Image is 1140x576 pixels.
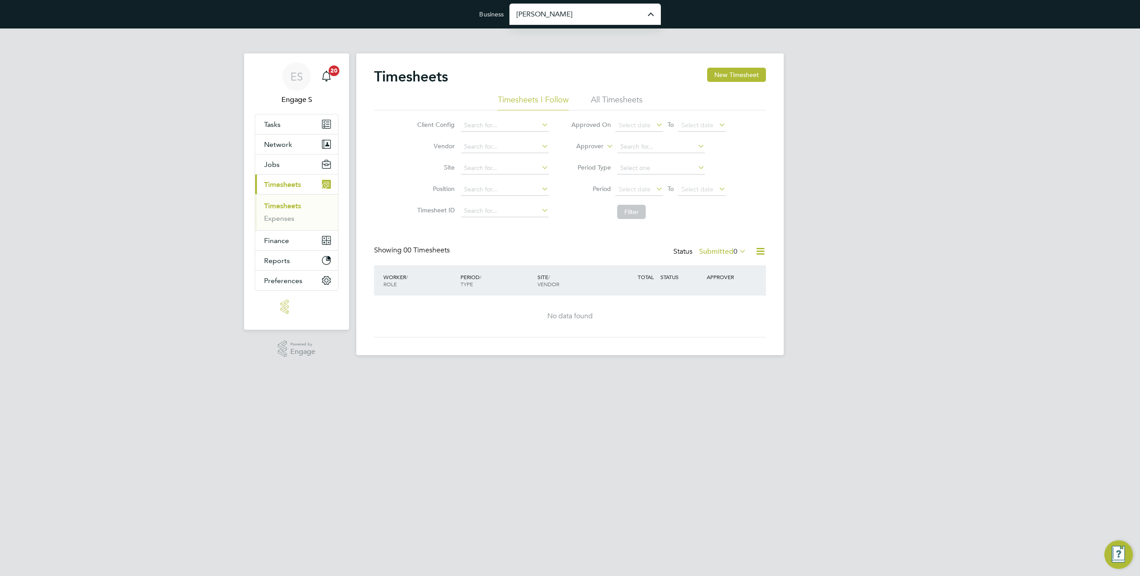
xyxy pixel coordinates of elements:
[563,142,603,151] label: Approver
[415,163,455,171] label: Site
[415,185,455,193] label: Position
[681,185,713,193] span: Select date
[255,154,338,174] button: Jobs
[461,205,549,217] input: Search for...
[707,68,766,82] button: New Timesheet
[281,300,313,314] img: engage-logo-retina.png
[264,180,301,189] span: Timesheets
[264,276,302,285] span: Preferences
[264,256,290,265] span: Reports
[461,119,549,132] input: Search for...
[255,271,338,290] button: Preferences
[381,269,458,292] div: WORKER
[415,142,455,150] label: Vendor
[318,62,335,91] a: 20
[571,121,611,129] label: Approved On
[665,183,676,195] span: To
[571,163,611,171] label: Period Type
[244,53,349,330] nav: Main navigation
[699,247,746,256] label: Submitted
[278,341,316,357] a: Powered byEngage
[255,231,338,250] button: Finance
[617,141,705,153] input: Search for...
[673,246,748,258] div: Status
[255,300,338,314] a: Go to home page
[461,183,549,196] input: Search for...
[617,162,705,174] input: Select one
[264,214,294,223] a: Expenses
[1104,540,1133,569] button: Engage Resource Center
[264,120,281,129] span: Tasks
[537,280,559,288] span: VENDOR
[406,273,408,280] span: /
[461,162,549,174] input: Search for...
[415,206,455,214] label: Timesheet ID
[403,246,450,255] span: 00 Timesheets
[461,141,549,153] input: Search for...
[264,140,292,149] span: Network
[498,94,569,110] li: Timesheets I Follow
[479,10,504,18] label: Business
[255,134,338,154] button: Network
[374,68,448,85] h2: Timesheets
[383,312,757,321] div: No data found
[480,273,481,280] span: /
[619,185,651,193] span: Select date
[374,246,452,255] div: Showing
[665,119,676,130] span: To
[535,269,612,292] div: SITE
[255,62,338,105] a: ESEngage S
[383,280,397,288] span: ROLE
[460,280,473,288] span: TYPE
[255,194,338,230] div: Timesheets
[458,269,535,292] div: PERIOD
[255,114,338,134] a: Tasks
[548,273,550,280] span: /
[264,160,280,169] span: Jobs
[255,174,338,194] button: Timesheets
[681,121,713,129] span: Select date
[264,236,289,245] span: Finance
[571,185,611,193] label: Period
[290,348,315,356] span: Engage
[733,247,737,256] span: 0
[415,121,455,129] label: Client Config
[290,71,303,82] span: ES
[290,341,315,348] span: Powered by
[617,205,646,219] button: Filter
[638,273,654,280] span: TOTAL
[329,65,339,76] span: 20
[264,202,301,210] a: Timesheets
[255,94,338,105] span: Engage S
[658,269,704,285] div: STATUS
[255,251,338,270] button: Reports
[619,121,651,129] span: Select date
[704,269,751,285] div: APPROVER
